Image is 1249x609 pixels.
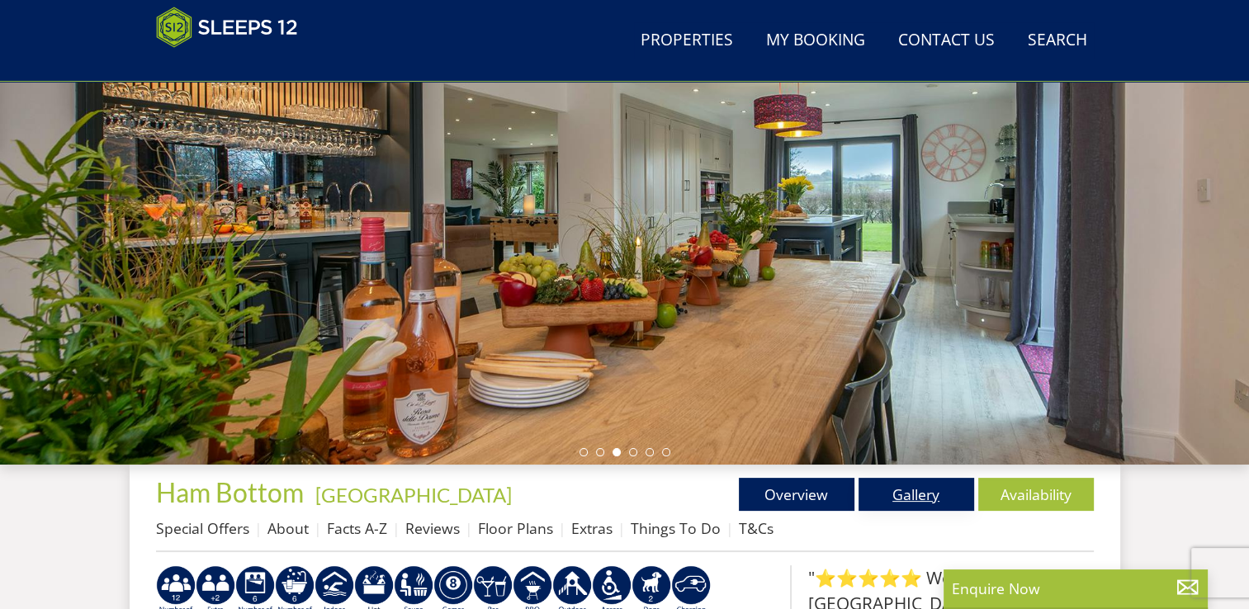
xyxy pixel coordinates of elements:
[739,518,774,538] a: T&Cs
[952,578,1199,599] p: Enquire Now
[405,518,460,538] a: Reviews
[892,22,1001,59] a: Contact Us
[156,518,249,538] a: Special Offers
[327,518,387,538] a: Facts A-Z
[315,483,512,507] a: [GEOGRAPHIC_DATA]
[156,7,298,48] img: Sleeps 12
[739,478,854,511] a: Overview
[571,518,613,538] a: Extras
[634,22,740,59] a: Properties
[156,476,304,508] span: Ham Bottom
[148,58,321,72] iframe: Customer reviews powered by Trustpilot
[1021,22,1094,59] a: Search
[759,22,872,59] a: My Booking
[631,518,721,538] a: Things To Do
[156,476,309,508] a: Ham Bottom
[478,518,553,538] a: Floor Plans
[267,518,309,538] a: About
[859,478,974,511] a: Gallery
[309,483,512,507] span: -
[978,478,1094,511] a: Availability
